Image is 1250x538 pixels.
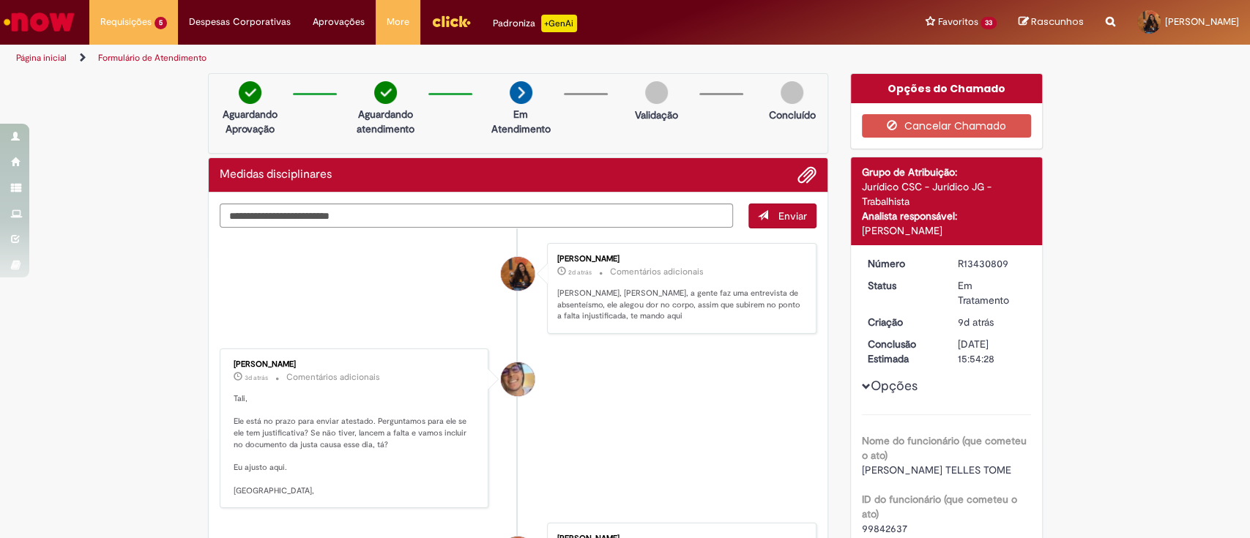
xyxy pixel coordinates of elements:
h2: Medidas disciplinares Histórico de tíquete [220,168,332,182]
span: 3d atrás [245,373,268,382]
img: img-circle-grey.png [645,81,668,104]
span: Rascunhos [1031,15,1084,29]
img: arrow-next.png [510,81,532,104]
ul: Trilhas de página [11,45,822,72]
button: Adicionar anexos [797,165,816,184]
dt: Número [857,256,947,271]
div: [PERSON_NAME] [557,255,801,264]
p: Concluído [768,108,815,122]
a: Página inicial [16,52,67,64]
span: Aprovações [313,15,365,29]
img: check-circle-green.png [239,81,261,104]
button: Cancelar Chamado [862,114,1031,138]
p: [PERSON_NAME], [PERSON_NAME], a gente faz uma entrevista de absenteísmo, ele alegou dor no corpo,... [557,288,801,322]
div: 20/08/2025 08:28:22 [958,315,1026,329]
a: Rascunhos [1019,15,1084,29]
span: Enviar [778,209,807,223]
small: Comentários adicionais [286,371,380,384]
div: Opções do Chamado [851,74,1042,103]
span: Despesas Corporativas [189,15,291,29]
span: [PERSON_NAME] [1165,15,1239,28]
span: More [387,15,409,29]
img: click_logo_yellow_360x200.png [431,10,471,32]
textarea: Digite sua mensagem aqui... [220,203,734,228]
img: img-circle-grey.png [781,81,803,104]
span: [PERSON_NAME] TELLES TOME [862,463,1011,477]
time: 20/08/2025 08:28:22 [958,315,994,329]
div: Em Tratamento [958,278,1026,307]
div: Analista responsável: [862,209,1031,223]
span: 9d atrás [958,315,994,329]
img: check-circle-green.png [374,81,397,104]
p: Tali, Ele está no prazo para enviar atestado. Perguntamos para ele se ele tem justificativa? Se n... [234,393,477,496]
p: +GenAi [541,15,577,32]
time: 26/08/2025 14:35:37 [568,268,592,277]
p: Em Atendimento [486,107,557,136]
div: [PERSON_NAME] [862,223,1031,238]
b: ID do funcionário (que cometeu o ato) [862,493,1017,520]
small: Comentários adicionais [610,266,704,278]
div: [PERSON_NAME] [234,360,477,369]
div: Grupo de Atribuição: [862,165,1031,179]
dt: Criação [857,315,947,329]
b: Nome do funcionário (que cometeu o ato) [862,434,1027,462]
span: 2d atrás [568,268,592,277]
p: Validação [635,108,678,122]
div: Padroniza [493,15,577,32]
div: Talita de Souza Nardi [501,257,535,291]
time: 25/08/2025 15:44:04 [245,373,268,382]
span: 33 [981,17,997,29]
span: Requisições [100,15,152,29]
div: Pedro Henrique De Oliveira Alves [501,362,535,396]
img: ServiceNow [1,7,77,37]
p: Aguardando Aprovação [215,107,286,136]
button: Enviar [748,203,816,228]
p: Aguardando atendimento [350,107,421,136]
span: Favoritos [937,15,978,29]
span: 99842637 [862,522,907,535]
dt: Status [857,278,947,293]
div: [DATE] 15:54:28 [958,337,1026,366]
a: Formulário de Atendimento [98,52,207,64]
div: Jurídico CSC - Jurídico JG - Trabalhista [862,179,1031,209]
div: R13430809 [958,256,1026,271]
dt: Conclusão Estimada [857,337,947,366]
span: 5 [155,17,167,29]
